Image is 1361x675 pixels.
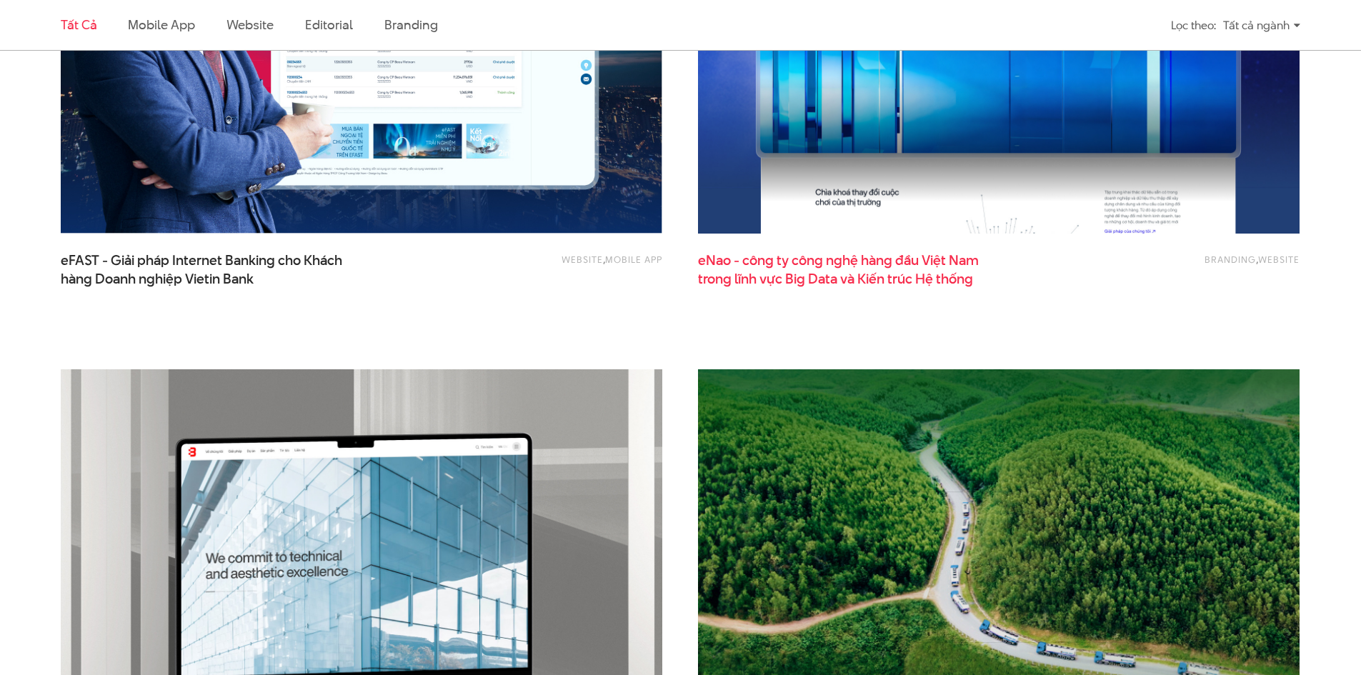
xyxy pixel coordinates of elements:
span: eNao - công ty công nghệ hàng đầu Việt Nam [698,251,984,287]
a: Tất cả [61,16,96,34]
span: hàng Doanh nghiệp Vietin Bank [61,270,254,289]
a: eNao - công ty công nghệ hàng đầu Việt Namtrong lĩnh vực Big Data và Kiến trúc Hệ thống [698,251,984,287]
div: Lọc theo: [1171,13,1216,38]
a: Branding [384,16,437,34]
a: Mobile app [605,253,662,266]
a: Editorial [305,16,353,34]
a: Website [1258,253,1300,266]
span: eFAST - Giải pháp Internet Banking cho Khách [61,251,347,287]
div: Tất cả ngành [1223,13,1300,38]
a: Website [562,253,603,266]
a: eFAST - Giải pháp Internet Banking cho Kháchhàng Doanh nghiệp Vietin Bank [61,251,347,287]
div: , [422,251,662,280]
a: Mobile app [128,16,194,34]
a: Branding [1205,253,1256,266]
div: , [1059,251,1300,280]
span: trong lĩnh vực Big Data và Kiến trúc Hệ thống [698,270,973,289]
a: Website [226,16,274,34]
